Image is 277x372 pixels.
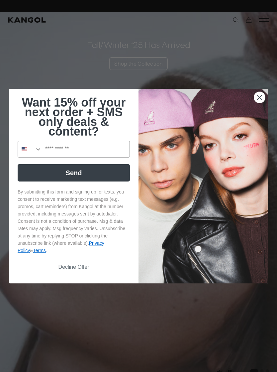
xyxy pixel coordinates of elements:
button: Close dialog [254,92,265,103]
button: Send [18,164,130,182]
p: By submitting this form and signing up for texts, you consent to receive marketing text messages ... [18,188,130,254]
input: Phone Number [42,141,130,157]
img: 4fd34567-b031-494e-b820-426212470989.jpeg [138,89,268,283]
a: Terms [33,248,46,253]
button: Decline Offer [18,261,130,273]
button: Search Countries [18,141,42,157]
span: Want 15% off your next order + SMS only deals & content? [22,96,126,138]
img: United States [22,147,27,152]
